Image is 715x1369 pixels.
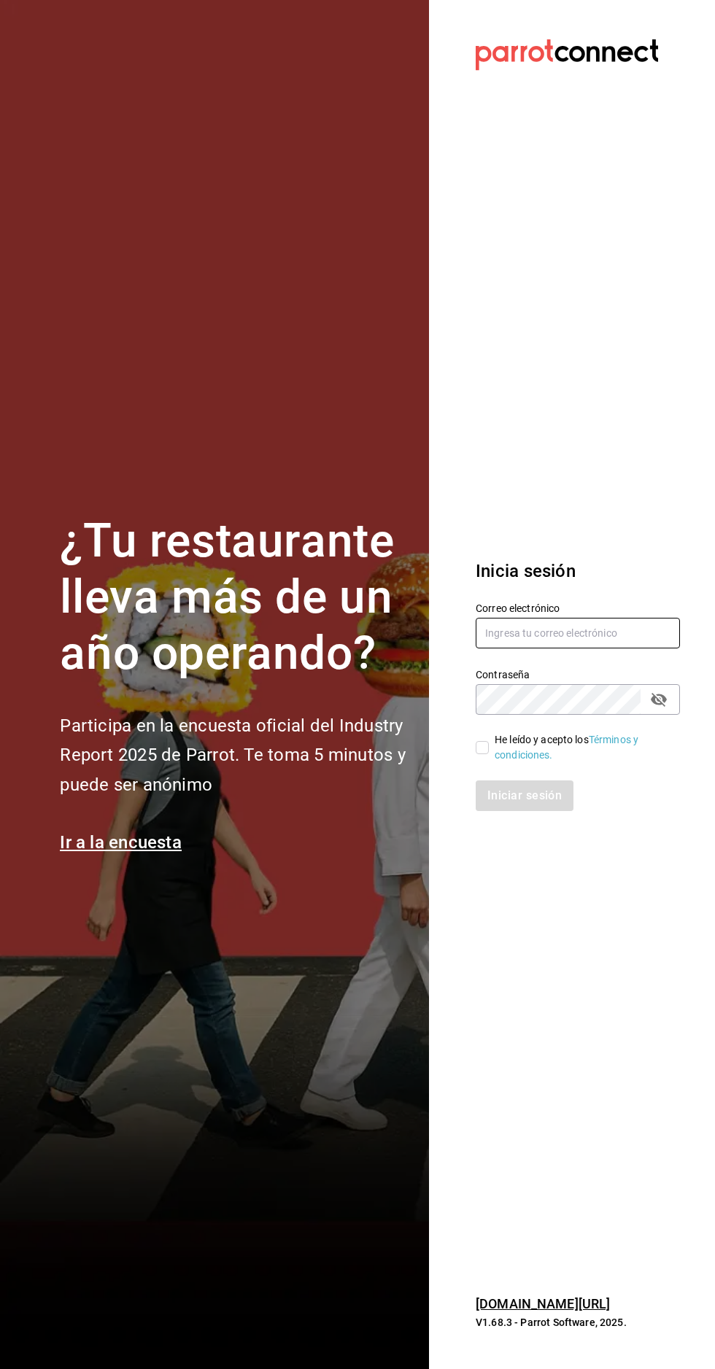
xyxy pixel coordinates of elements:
p: V1.68.3 - Parrot Software, 2025. [476,1315,680,1330]
a: Ir a la encuesta [60,832,182,853]
a: [DOMAIN_NAME][URL] [476,1296,610,1311]
div: He leído y acepto los [495,732,668,763]
input: Ingresa tu correo electrónico [476,618,680,648]
h1: ¿Tu restaurante lleva más de un año operando? [60,513,411,681]
label: Correo electrónico [476,603,680,613]
button: passwordField [646,687,671,712]
label: Contraseña [476,670,680,680]
h3: Inicia sesión [476,558,680,584]
h2: Participa en la encuesta oficial del Industry Report 2025 de Parrot. Te toma 5 minutos y puede se... [60,711,411,800]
